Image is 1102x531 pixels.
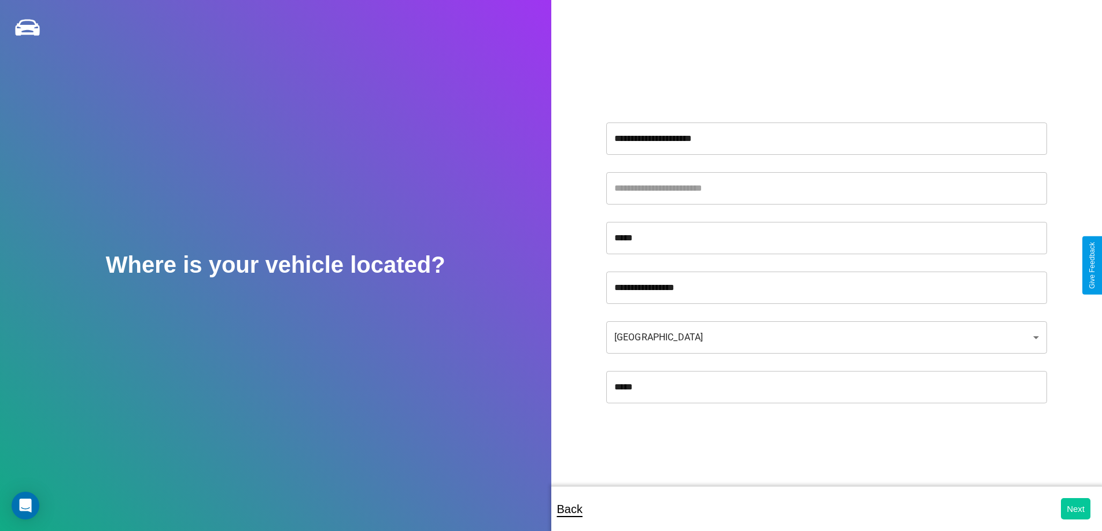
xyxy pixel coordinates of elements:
[1061,498,1090,519] button: Next
[12,492,39,519] div: Open Intercom Messenger
[606,321,1047,354] div: [GEOGRAPHIC_DATA]
[557,499,583,519] p: Back
[1088,242,1096,289] div: Give Feedback
[106,252,445,278] h2: Where is your vehicle located?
